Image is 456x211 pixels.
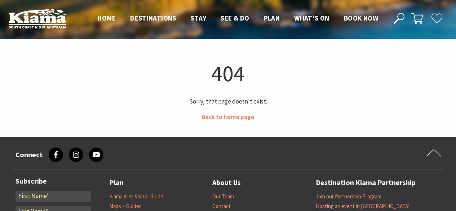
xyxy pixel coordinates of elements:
[212,193,234,200] a: Our Team
[109,177,124,189] a: Plan
[130,14,176,22] span: Destinations
[16,191,91,202] input: First Name*
[212,203,231,210] a: Contact
[191,14,207,22] span: Stay
[16,177,91,185] h3: Subscribe
[202,113,254,121] a: Back to home page
[344,14,378,22] span: Book now
[109,193,163,200] a: Kiama Area Visitor Guide
[109,203,142,210] a: Maps + Guides
[15,97,442,106] p: Sorry, that page doesn't exist.
[316,203,409,210] a: Hosting an event in [GEOGRAPHIC_DATA]
[221,14,249,22] span: See & Do
[264,14,280,22] span: Plan
[316,193,381,200] a: Join our Partnership Program
[212,177,241,189] a: About Us
[9,9,66,28] img: Kiama Logo
[15,59,442,88] h1: 404
[97,14,116,22] span: Home
[294,14,329,22] span: What’s On
[16,150,43,159] h3: Connect
[90,13,385,25] nav: Main Menu
[316,177,416,189] a: Destination Kiama Partnership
